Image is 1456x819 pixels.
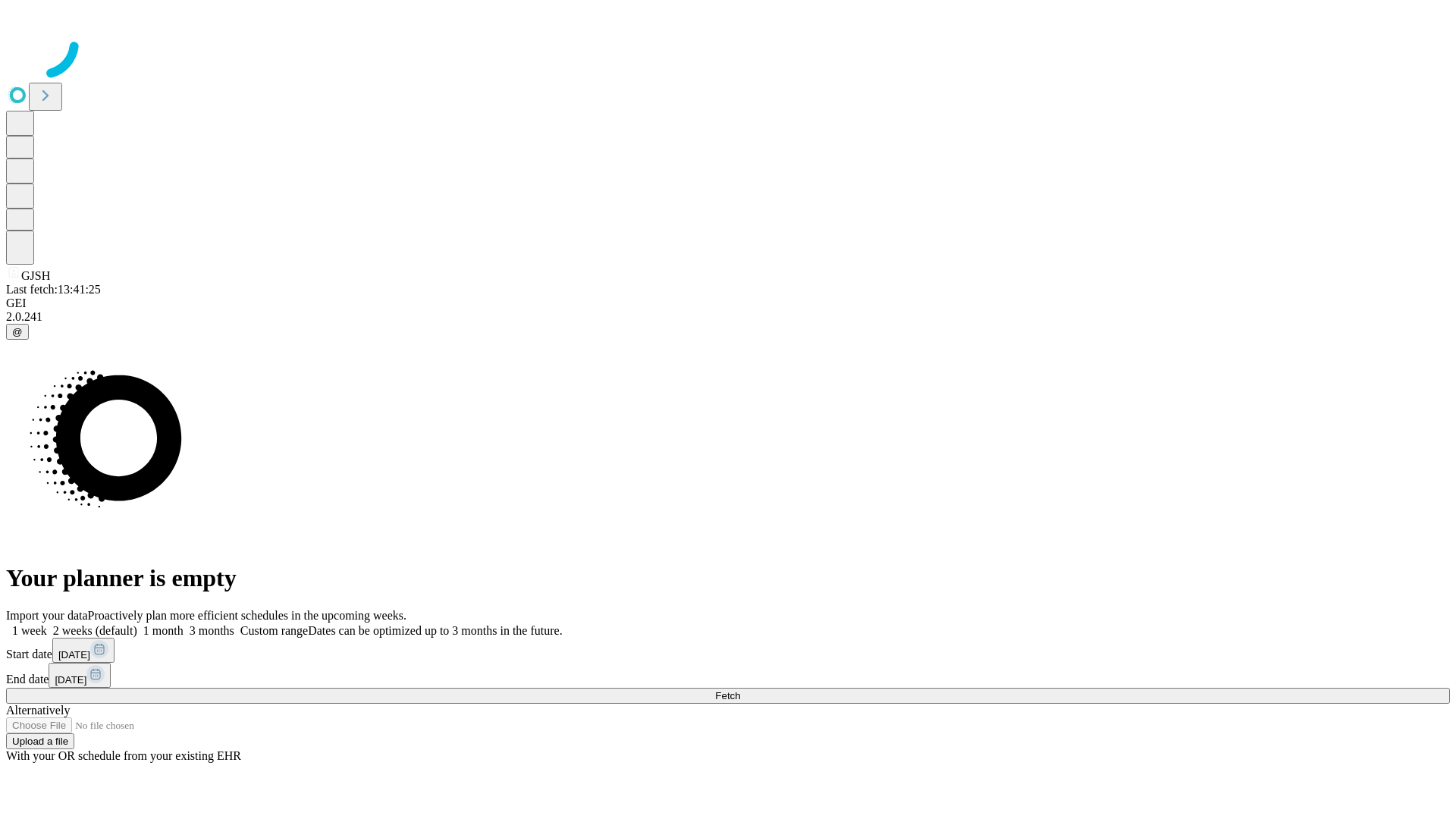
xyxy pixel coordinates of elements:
[12,624,47,637] span: 1 week
[21,269,50,282] span: GJSH
[190,624,234,637] span: 3 months
[143,624,184,637] span: 1 month
[6,688,1450,704] button: Fetch
[6,704,70,717] span: Alternatively
[6,564,1450,592] h1: Your planner is empty
[88,609,406,622] span: Proactively plan more efficient schedules in the upcoming weeks.
[58,649,90,661] span: [DATE]
[715,690,740,701] span: Fetch
[308,624,562,637] span: Dates can be optimized up to 3 months in the future.
[6,609,88,622] span: Import your data
[240,624,308,637] span: Custom range
[49,663,111,688] button: [DATE]
[6,638,1450,663] div: Start date
[6,749,241,762] span: With your OR schedule from your existing EHR
[53,624,137,637] span: 2 weeks (default)
[6,310,1450,324] div: 2.0.241
[55,674,86,686] span: [DATE]
[6,283,101,296] span: Last fetch: 13:41:25
[6,733,74,749] button: Upload a file
[6,663,1450,688] div: End date
[12,326,23,337] span: @
[6,324,29,340] button: @
[6,297,1450,310] div: GEI
[52,638,115,663] button: [DATE]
